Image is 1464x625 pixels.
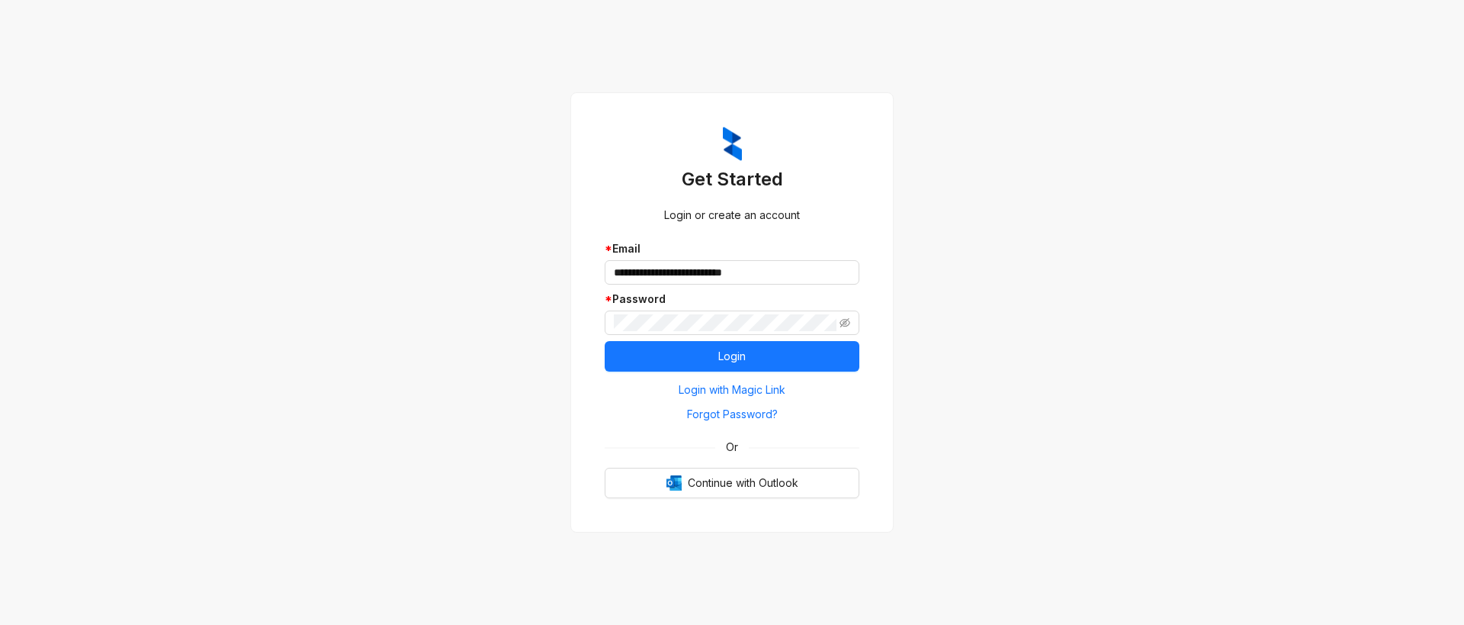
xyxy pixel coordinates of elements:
[666,475,682,491] img: Outlook
[723,127,742,162] img: ZumaIcon
[688,475,798,491] span: Continue with Outlook
[679,382,785,398] span: Login with Magic Link
[605,468,859,498] button: OutlookContinue with Outlook
[715,439,749,456] span: Or
[605,240,859,257] div: Email
[605,378,859,402] button: Login with Magic Link
[605,341,859,372] button: Login
[605,291,859,308] div: Password
[718,348,746,365] span: Login
[605,207,859,224] div: Login or create an account
[687,406,778,423] span: Forgot Password?
[605,167,859,192] h3: Get Started
[840,317,850,328] span: eye-invisible
[605,402,859,427] button: Forgot Password?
